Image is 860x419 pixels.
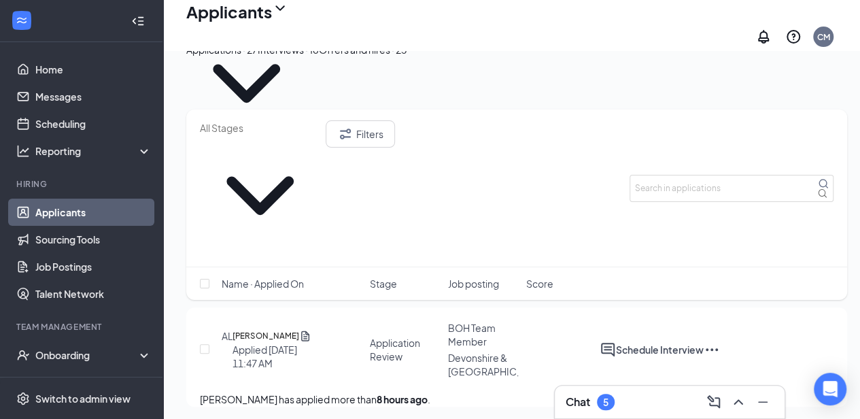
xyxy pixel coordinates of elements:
[326,120,395,148] button: Filter Filters
[16,321,149,333] div: Team Management
[755,394,771,410] svg: Minimize
[603,397,608,408] div: 5
[706,394,722,410] svg: ComposeMessage
[35,369,152,396] a: Team
[785,29,802,45] svg: QuestionInfo
[233,343,311,370] div: Applied [DATE] 11:47 AM
[16,144,30,158] svg: Analysis
[448,277,499,290] span: Job posting
[35,392,131,405] div: Switch to admin view
[730,394,746,410] svg: ChevronUp
[222,277,304,290] span: Name · Applied On
[200,392,833,407] p: [PERSON_NAME] has applied more than .
[35,110,152,137] a: Scheduling
[370,277,397,290] span: Stage
[35,348,140,362] div: Onboarding
[16,392,30,405] svg: Settings
[818,178,829,189] svg: MagnifyingGlass
[35,280,152,307] a: Talent Network
[35,199,152,226] a: Applicants
[370,336,440,363] div: Application Review
[630,175,833,202] input: Search in applications
[752,391,774,413] button: Minimize
[35,144,152,158] div: Reporting
[233,329,299,343] h5: [PERSON_NAME]
[200,120,320,135] input: All Stages
[526,277,553,290] span: Score
[16,348,30,362] svg: UserCheck
[35,253,152,280] a: Job Postings
[600,341,616,358] svg: ActiveChat
[817,31,830,43] div: CM
[703,391,725,413] button: ComposeMessage
[377,393,428,405] b: 8 hours ago
[566,395,590,409] h3: Chat
[35,83,152,110] a: Messages
[755,29,772,45] svg: Notifications
[131,14,145,28] svg: Collapse
[35,56,152,83] a: Home
[15,14,29,27] svg: WorkstreamLogo
[35,226,152,253] a: Sourcing Tools
[704,341,720,358] svg: Ellipses
[299,329,311,343] svg: Document
[16,178,149,190] div: Hiring
[814,373,846,405] div: Open Intercom Messenger
[727,391,749,413] button: ChevronUp
[222,329,233,343] div: AL
[448,352,547,378] span: Devonshire & [GEOGRAPHIC_DATA]
[448,322,496,348] span: BOH Team Member
[200,135,320,256] svg: ChevronDown
[616,341,704,358] button: Schedule Interview
[337,126,354,142] svg: Filter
